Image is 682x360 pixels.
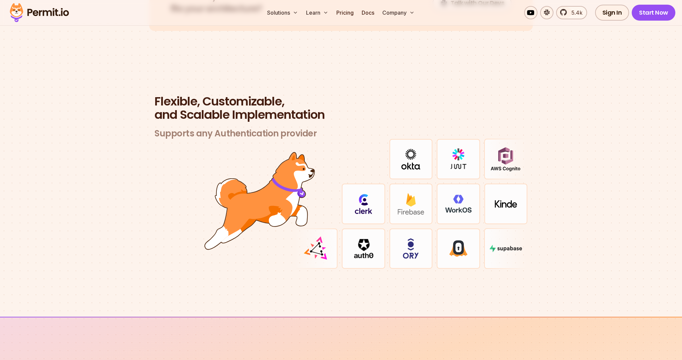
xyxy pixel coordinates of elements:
[155,95,527,121] h2: and Scalable Implementation
[556,6,587,19] a: 5.4k
[155,128,527,139] h3: Supports any Authentication provider
[155,95,527,108] span: Flexible, Customizable,
[264,6,301,19] button: Solutions
[359,6,377,19] a: Docs
[567,9,582,17] span: 5.4k
[632,5,675,21] a: Start Now
[7,1,72,24] img: Permit logo
[595,5,629,21] a: Sign In
[303,6,331,19] button: Learn
[380,6,417,19] button: Company
[334,6,356,19] a: Pricing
